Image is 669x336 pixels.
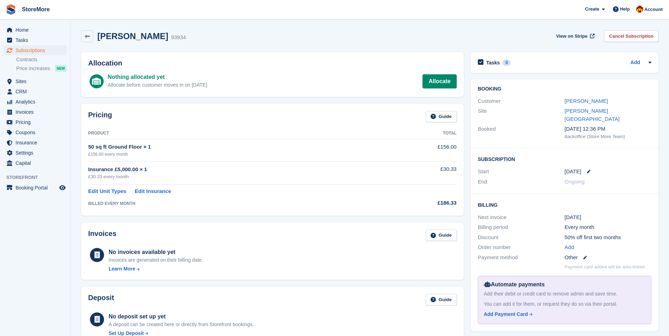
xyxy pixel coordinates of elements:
[478,234,565,242] div: Discount
[88,294,114,305] h2: Deposit
[388,128,457,139] th: Total
[16,158,58,168] span: Capital
[604,30,658,42] a: Cancel Subscription
[109,248,203,256] div: No invoices available yet
[565,263,645,270] p: Payment card added will be auto-linked
[16,87,58,97] span: CRM
[484,280,645,289] div: Automate payments
[565,254,651,262] div: Other
[4,35,67,45] a: menu
[109,312,254,321] div: No deposit set up yet
[109,265,135,273] div: Learn More
[484,311,643,318] a: Add Payment Card
[97,31,168,41] h2: [PERSON_NAME]
[565,213,651,222] div: [DATE]
[16,76,58,86] span: Sites
[620,6,630,13] span: Help
[58,183,67,192] a: Preview store
[388,139,457,161] td: £156.00
[4,138,67,148] a: menu
[16,107,58,117] span: Invoices
[109,256,203,264] div: Invoices are generated on their billing date.
[16,183,58,193] span: Booking Portal
[644,6,663,13] span: Account
[565,243,574,251] a: Add
[16,25,58,35] span: Home
[636,6,643,13] img: Store More Team
[478,213,565,222] div: Next invoice
[4,76,67,86] a: menu
[88,128,388,139] th: Product
[16,56,67,63] a: Contracts
[478,223,565,231] div: Billing period
[4,97,67,107] a: menu
[4,117,67,127] a: menu
[4,148,67,158] a: menu
[478,107,565,123] div: Site
[422,74,456,88] a: Allocate
[16,65,50,72] span: Price increases
[484,300,645,308] div: You can add it for them, or request they do so via their portal.
[486,60,500,66] h2: Tasks
[16,127,58,137] span: Coupons
[565,98,608,104] a: [PERSON_NAME]
[16,35,58,45] span: Tasks
[6,174,70,181] span: Storefront
[478,125,565,140] div: Booked
[88,111,112,123] h2: Pricing
[6,4,16,15] img: stora-icon-8386f47178a22dfd0bd8f6a31ec36ba5ce8667c1dd55bd0f319d3a0aa187defe.svg
[565,125,651,133] div: [DATE] 12:36 PM
[556,33,588,40] span: View on Stripe
[108,81,207,89] div: Allocate before customer moves in on [DATE]
[4,183,67,193] a: menu
[484,311,528,318] div: Add Payment Card
[565,108,620,122] a: [PERSON_NAME][GEOGRAPHIC_DATA]
[135,187,171,195] a: Edit Insurance
[55,65,67,72] div: NEW
[565,133,651,140] div: Backoffice (Store More Team)
[565,168,581,176] time: 2025-08-15 23:00:00 UTC
[565,179,585,185] span: Ongoing
[16,138,58,148] span: Insurance
[88,173,388,180] div: £30.33 every month
[4,25,67,35] a: menu
[88,187,126,195] a: Edit Unit Types
[503,60,511,66] div: 0
[109,321,254,328] p: A deposit can be created here or directly from Storefront bookings.
[88,151,388,157] div: £156.00 every month
[478,155,651,162] h2: Subscription
[88,143,388,151] div: 50 sq ft Ground Floor × 1
[553,30,596,42] a: View on Stripe
[426,230,457,241] a: Guide
[565,223,651,231] div: Every month
[16,148,58,158] span: Settings
[16,117,58,127] span: Pricing
[631,59,640,67] a: Add
[478,178,565,186] div: End
[4,127,67,137] a: menu
[478,243,565,251] div: Order number
[426,111,457,123] a: Guide
[16,45,58,55] span: Subscriptions
[109,265,203,273] a: Learn More
[4,158,67,168] a: menu
[88,166,388,174] div: Insurance £5,000.00 × 1
[478,97,565,105] div: Customer
[171,33,186,42] div: 93934
[478,168,565,176] div: Start
[484,290,645,298] div: Add their debit or credit card to remove admin and save time.
[4,45,67,55] a: menu
[4,107,67,117] a: menu
[426,294,457,305] a: Guide
[88,59,457,67] h2: Allocation
[565,234,651,242] div: 50% off first two months
[585,6,599,13] span: Create
[16,97,58,107] span: Analytics
[388,199,457,207] div: £186.33
[478,254,565,262] div: Payment method
[108,73,207,81] div: Nothing allocated yet
[478,201,651,208] h2: Billing
[4,87,67,97] a: menu
[16,64,67,72] a: Price increases NEW
[88,230,116,241] h2: Invoices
